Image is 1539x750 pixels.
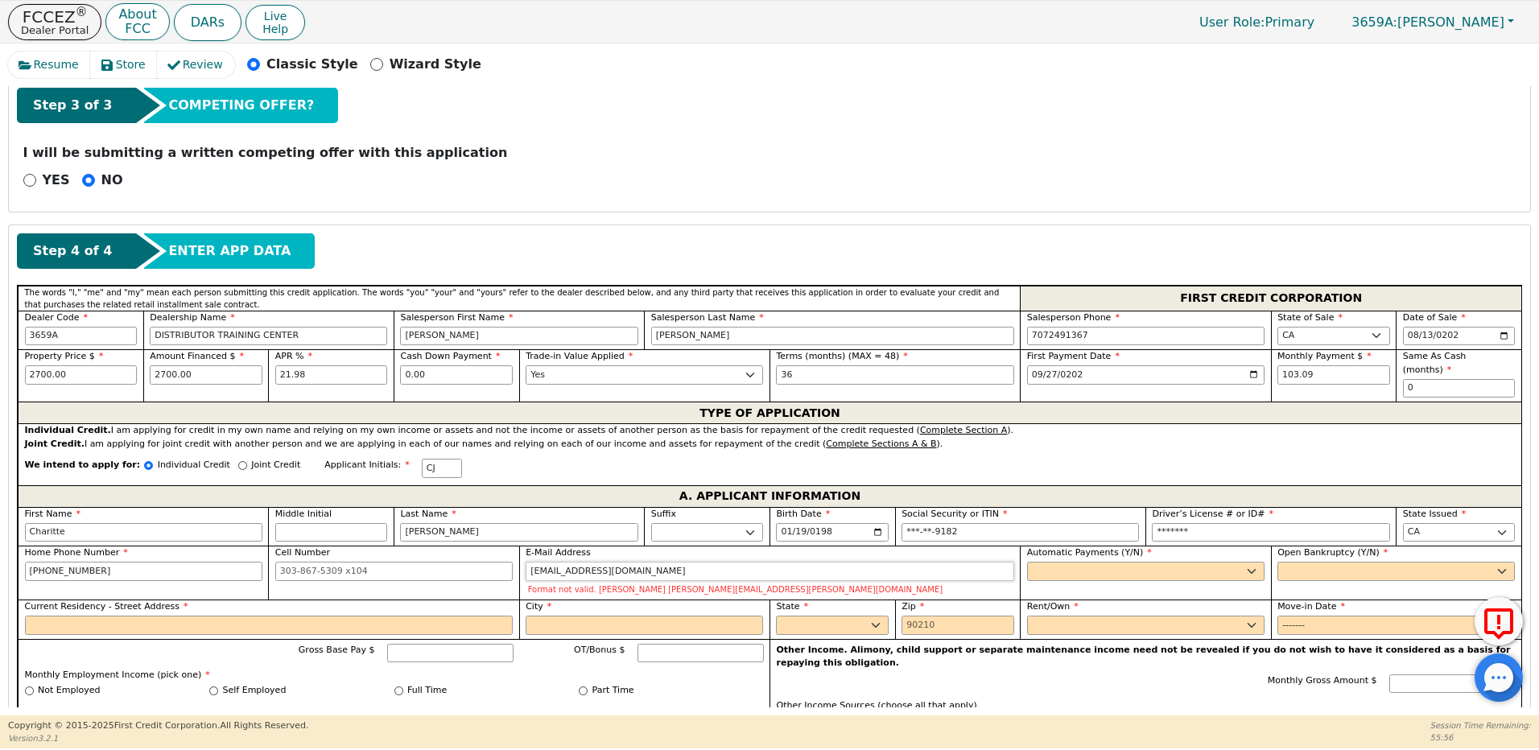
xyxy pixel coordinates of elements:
p: 55:56 [1430,731,1531,744]
p: Wizard Style [390,55,481,74]
span: All Rights Reserved. [220,720,308,731]
input: xx.xx% [275,365,388,385]
span: Trade-in Value Applied [526,351,633,361]
button: DARs [174,4,241,41]
span: Monthly Gross Amount $ [1268,675,1377,686]
span: Property Price $ [25,351,104,361]
input: 0 [1403,379,1516,398]
div: The words "I," "me" and "my" mean each person submitting this credit application. The words "you"... [18,286,1020,311]
button: Store [90,52,158,78]
span: User Role : [1199,14,1265,30]
span: Date of Sale [1403,312,1466,323]
a: User Role:Primary [1183,6,1331,38]
span: Last Name [400,509,456,519]
p: I will be submitting a written competing offer with this application [23,143,1516,163]
span: We intend to apply for: [25,459,141,485]
label: Temp - (or temp agency) [38,707,147,720]
input: 90210 [902,616,1014,635]
p: FCCEZ [21,9,89,25]
span: State [776,601,808,612]
span: Help [262,23,288,35]
p: Format not valid. [PERSON_NAME] [PERSON_NAME][EMAIL_ADDRESS][PERSON_NAME][DOMAIN_NAME] [528,585,1013,594]
span: State of Sale [1277,312,1343,323]
span: Salesperson First Name [400,312,513,323]
input: YYYY-MM-DD [1277,616,1515,635]
span: Step 3 of 3 [33,96,112,115]
button: Report Error to FCC [1475,597,1523,645]
p: FCC [118,23,156,35]
p: Joint Credit [251,459,300,472]
span: First Payment Date [1027,351,1120,361]
span: First Name [25,509,81,519]
p: Dealer Portal [21,25,89,35]
span: Suffix [651,509,676,519]
label: Seasonal [223,707,263,720]
input: 303-867-5309 x104 [1027,327,1265,346]
span: Applicant Initials: [324,459,410,470]
span: Resume [34,56,79,73]
span: Move-in Date [1277,601,1345,612]
span: Amount Financed $ [150,351,244,361]
button: FCCEZ®Dealer Portal [8,4,101,40]
span: Middle Initial [275,509,332,519]
p: Session Time Remaining: [1430,719,1531,731]
span: Social Security or ITIN [902,509,1007,519]
label: Full Time [407,684,447,698]
span: 3659A: [1351,14,1397,30]
span: Gross Base Pay $ [299,645,375,655]
span: Live [262,10,288,23]
p: About [118,8,156,21]
div: I am applying for joint credit with another person and we are applying in each of our names and r... [25,438,1516,451]
span: Cash Down Payment [400,351,500,361]
input: Hint: 103.09 [1277,365,1390,385]
label: Part Time [592,684,634,698]
p: Individual Credit [158,459,230,472]
span: Birth Date [776,509,830,519]
span: Dealership Name [150,312,235,323]
p: Version 3.2.1 [8,732,308,744]
span: Current Residency - Street Address [25,601,188,612]
span: Terms (months) (MAX = 48) [776,351,899,361]
input: YYYY-MM-DD [1027,365,1265,385]
span: Zip [902,601,924,612]
p: Copyright © 2015- 2025 First Credit Corporation. [8,719,308,733]
button: 3659A:[PERSON_NAME] [1335,10,1531,35]
span: TYPE OF APPLICATION [699,402,840,423]
label: Other [592,707,617,720]
span: Open Bankruptcy (Y/N) [1277,547,1388,558]
span: Dealer Code [25,312,88,323]
span: Home Phone Number [25,547,128,558]
span: Step 4 of 4 [33,241,112,261]
p: Primary [1183,6,1331,38]
p: NO [101,171,123,190]
span: A. APPLICANT INFORMATION [679,486,860,507]
button: Resume [8,52,91,78]
span: COMPETING OFFER? [168,96,314,115]
button: LiveHelp [245,5,305,40]
span: Monthly Payment $ [1277,351,1372,361]
p: Classic Style [266,55,358,74]
input: YYYY-MM-DD [1403,327,1516,346]
span: E-Mail Address [526,547,591,558]
span: State Issued [1403,509,1467,519]
button: Review [157,52,235,78]
label: Military [407,707,440,720]
input: 303-867-5309 x104 [25,562,262,581]
strong: Joint Credit. [25,439,85,449]
strong: Individual Credit. [25,425,111,435]
p: YES [43,171,70,190]
span: FIRST CREDIT CORPORATION [1180,288,1362,309]
div: I am applying for credit in my own name and relying on my own income or assets and not the income... [25,424,1516,438]
button: AboutFCC [105,3,169,41]
input: YYYY-MM-DD [776,523,889,542]
label: Self Employed [223,684,287,698]
span: Rent/Own [1027,601,1079,612]
span: OT/Bonus $ [574,645,625,655]
span: Automatic Payments (Y/N) [1027,547,1152,558]
input: 000-00-0000 [902,523,1139,542]
span: Driver’s License # or ID# [1152,509,1273,519]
